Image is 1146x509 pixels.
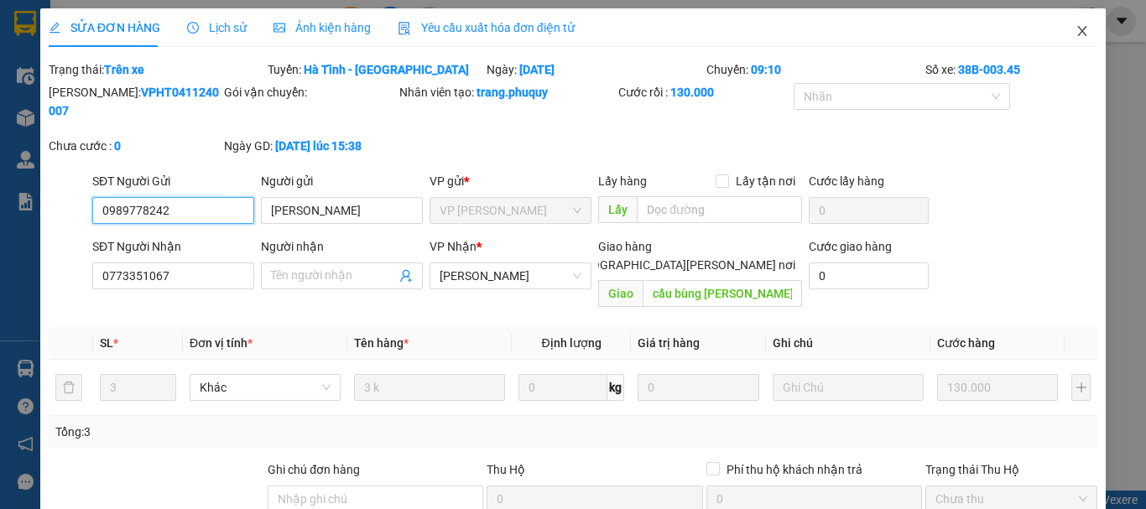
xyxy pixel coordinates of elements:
span: picture [273,22,285,34]
span: VP Hà Huy Tập [440,198,581,223]
input: 0 [937,374,1058,401]
span: Lấy hàng [598,174,647,188]
span: Giao [598,280,643,307]
span: Ảnh kiện hàng [273,21,371,34]
b: [DATE] [519,63,555,76]
div: Tổng: 3 [55,423,444,441]
span: Giá trị hàng [638,336,700,350]
span: SỬA ĐƠN HÀNG [49,21,160,34]
span: VP Nhận [430,240,477,253]
span: [GEOGRAPHIC_DATA][PERSON_NAME] nơi [566,256,802,274]
b: 09:10 [751,63,781,76]
span: Lấy tận nơi [729,172,802,190]
span: Yêu cầu xuất hóa đơn điện tử [398,21,575,34]
div: Số xe: [924,60,1099,79]
div: VP gửi [430,172,591,190]
div: Chuyến: [705,60,924,79]
span: edit [49,22,60,34]
div: Người nhận [261,237,423,256]
th: Ghi chú [766,327,930,360]
span: Tên hàng [354,336,409,350]
div: SĐT Người Gửi [92,172,254,190]
button: Close [1059,8,1106,55]
div: Gói vận chuyển: [224,83,396,101]
input: VD: Bàn, Ghế [354,374,505,401]
span: Cước hàng [937,336,995,350]
div: Trạng thái: [47,60,266,79]
span: kg [607,374,624,401]
input: Cước lấy hàng [809,197,929,224]
span: Phí thu hộ khách nhận trả [720,460,869,479]
div: Người gửi [261,172,423,190]
div: Nhân viên tạo: [399,83,615,101]
label: Ghi chú đơn hàng [268,463,360,476]
label: Cước giao hàng [809,240,892,253]
div: Cước rồi : [618,83,790,101]
button: delete [55,374,82,401]
b: 38B-003.45 [958,63,1020,76]
input: Dọc đường [637,196,802,223]
div: Ngày: [485,60,704,79]
span: VP Ngọc Hồi [440,263,581,288]
b: 130.000 [670,86,714,99]
span: Khác [200,375,331,400]
div: Trạng thái Thu Hộ [925,460,1097,479]
span: Định lượng [541,336,601,350]
span: Lấy [598,196,637,223]
div: [PERSON_NAME]: [49,83,221,120]
label: Cước lấy hàng [809,174,884,188]
div: Ngày GD: [224,137,396,155]
input: Dọc đường [643,280,802,307]
b: 0 [114,139,121,153]
div: Chưa cước : [49,137,221,155]
b: Trên xe [104,63,144,76]
span: Lịch sử [187,21,247,34]
div: SĐT Người Nhận [92,237,254,256]
span: close [1076,24,1089,38]
button: plus [1071,374,1091,401]
span: Thu Hộ [487,463,525,476]
b: [DATE] lúc 15:38 [275,139,362,153]
span: Đơn vị tính [190,336,253,350]
span: Giao hàng [598,240,652,253]
input: Cước giao hàng [809,262,929,289]
input: 0 [638,374,758,401]
span: SL [100,336,113,350]
span: user-add [399,269,413,283]
b: Hà Tĩnh - [GEOGRAPHIC_DATA] [304,63,469,76]
div: Tuyến: [266,60,485,79]
img: icon [398,22,411,35]
span: clock-circle [187,22,199,34]
b: trang.phuquy [477,86,548,99]
input: Ghi Chú [773,374,924,401]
